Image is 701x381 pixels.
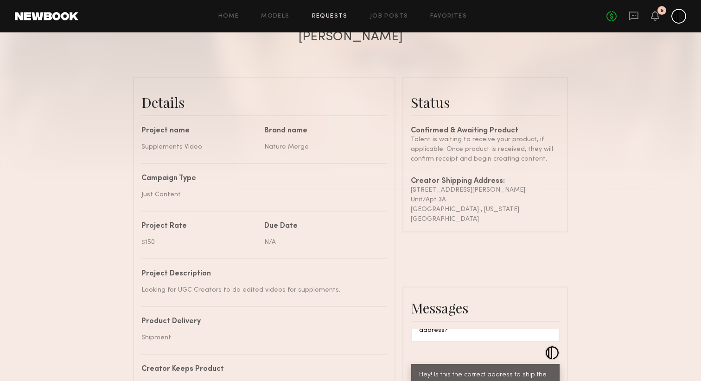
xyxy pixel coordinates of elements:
[141,190,380,200] div: Just Content
[430,13,467,19] a: Favorites
[141,237,257,247] div: $150
[411,299,560,317] div: Messages
[141,127,257,135] div: Project name
[141,366,257,373] div: Creator Keeps Product
[299,31,403,44] div: [PERSON_NAME]
[411,178,560,185] div: Creator Shipping Address:
[141,318,380,325] div: Product Delivery
[264,237,380,247] div: N/A
[141,93,387,112] div: Details
[370,13,408,19] a: Job Posts
[411,185,560,195] div: [STREET_ADDRESS][PERSON_NAME]
[141,270,380,278] div: Project Description
[218,13,239,19] a: Home
[261,13,289,19] a: Models
[264,142,380,152] div: Nature Merge
[264,223,380,230] div: Due Date
[411,135,560,164] div: Talent is waiting to receive your product, if applicable. Once product is received, they will con...
[661,8,663,13] div: 5
[411,195,560,205] div: Unit/Apt 3A
[141,285,380,295] div: Looking for UGC Creators to do edited videos for supplements.
[411,205,560,224] div: [GEOGRAPHIC_DATA] , [US_STATE][GEOGRAPHIC_DATA]
[141,223,257,230] div: Project Rate
[312,13,348,19] a: Requests
[411,93,560,112] div: Status
[411,127,560,135] div: Confirmed & Awaiting Product
[141,142,257,152] div: Supplements Video
[141,333,380,343] div: Shipment
[141,175,380,182] div: Campaign Type
[264,127,380,135] div: Brand name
